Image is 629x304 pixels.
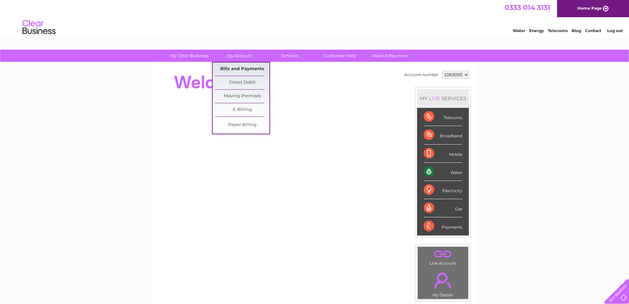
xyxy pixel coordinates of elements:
[529,28,544,33] a: Energy
[607,28,623,33] a: Log out
[159,4,471,32] div: Clear Business is a trading name of Verastar Limited (registered in [GEOGRAPHIC_DATA] No. 3667643...
[417,267,469,299] td: My Details
[417,89,469,108] div: MY SERVICES
[417,246,469,267] td: Link Account
[424,126,462,144] div: Broadband
[22,17,56,37] img: logo.png
[215,118,269,132] a: Paper Billing
[572,28,581,33] a: Blog
[215,76,269,89] a: Direct Debit
[424,163,462,181] div: Water
[548,28,568,33] a: Telecoms
[262,50,317,62] a: Services
[215,103,269,116] a: E-Billing
[313,50,367,62] a: Customer Help
[428,95,441,102] div: LIVE
[505,3,550,12] a: 0333 014 3131
[215,63,269,76] a: Bills and Payments
[585,28,601,33] a: Contact
[424,217,462,235] div: Payments
[424,181,462,199] div: Electricity
[424,145,462,163] div: Mobile
[424,199,462,217] div: Gas
[402,69,440,80] td: Account number
[419,248,467,260] a: .
[162,50,217,62] a: My Clear Business
[215,90,269,103] a: Moving Premises
[513,28,525,33] a: Water
[419,269,467,292] a: .
[363,50,417,62] a: Make A Payment
[212,50,267,62] a: My Account
[424,108,462,126] div: Telecoms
